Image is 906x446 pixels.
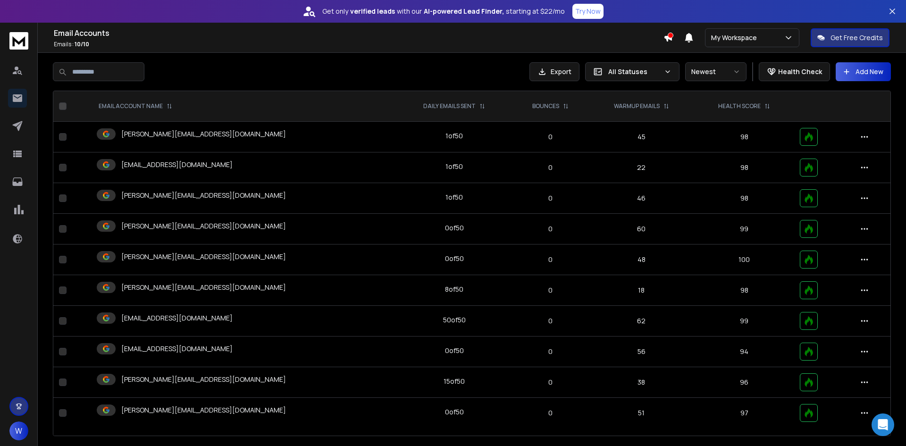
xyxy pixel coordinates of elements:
[811,28,889,47] button: Get Free Credits
[443,315,466,325] div: 50 of 50
[121,375,286,384] p: [PERSON_NAME][EMAIL_ADDRESS][DOMAIN_NAME]
[694,398,794,429] td: 97
[575,7,601,16] p: Try Now
[694,244,794,275] td: 100
[589,337,694,367] td: 56
[589,306,694,337] td: 62
[572,4,604,19] button: Try Now
[589,152,694,183] td: 22
[424,7,504,16] strong: AI-powered Lead Finder,
[694,275,794,306] td: 98
[423,102,476,110] p: DAILY EMAILS SENT
[694,306,794,337] td: 99
[518,163,583,172] p: 0
[694,337,794,367] td: 94
[121,313,233,323] p: [EMAIL_ADDRESS][DOMAIN_NAME]
[778,67,822,76] p: Health Check
[518,378,583,387] p: 0
[518,194,583,203] p: 0
[121,129,286,139] p: [PERSON_NAME][EMAIL_ADDRESS][DOMAIN_NAME]
[589,183,694,214] td: 46
[529,62,579,81] button: Export
[518,132,583,142] p: 0
[445,193,463,202] div: 1 of 50
[589,244,694,275] td: 48
[711,33,761,42] p: My Workspace
[685,62,747,81] button: Newest
[9,421,28,440] button: W
[445,407,464,417] div: 0 of 50
[121,221,286,231] p: [PERSON_NAME][EMAIL_ADDRESS][DOMAIN_NAME]
[75,40,89,48] span: 10 / 10
[121,191,286,200] p: [PERSON_NAME][EMAIL_ADDRESS][DOMAIN_NAME]
[694,122,794,152] td: 98
[121,344,233,353] p: [EMAIL_ADDRESS][DOMAIN_NAME]
[830,33,883,42] p: Get Free Credits
[694,183,794,214] td: 98
[518,347,583,356] p: 0
[518,408,583,418] p: 0
[694,152,794,183] td: 98
[518,286,583,295] p: 0
[518,255,583,264] p: 0
[322,7,565,16] p: Get only with our starting at $22/mo
[445,346,464,355] div: 0 of 50
[518,224,583,234] p: 0
[589,398,694,429] td: 51
[532,102,559,110] p: BOUNCES
[444,377,465,386] div: 15 of 50
[589,275,694,306] td: 18
[121,160,233,169] p: [EMAIL_ADDRESS][DOMAIN_NAME]
[445,254,464,263] div: 0 of 50
[99,102,172,110] div: EMAIL ACCOUNT NAME
[872,413,894,436] div: Open Intercom Messenger
[608,67,660,76] p: All Statuses
[614,102,660,110] p: WARMUP EMAILS
[694,214,794,244] td: 99
[445,162,463,171] div: 1 of 50
[589,367,694,398] td: 38
[518,316,583,326] p: 0
[54,27,663,39] h1: Email Accounts
[445,223,464,233] div: 0 of 50
[9,32,28,50] img: logo
[350,7,395,16] strong: verified leads
[121,283,286,292] p: [PERSON_NAME][EMAIL_ADDRESS][DOMAIN_NAME]
[445,131,463,141] div: 1 of 50
[54,41,663,48] p: Emails :
[718,102,761,110] p: HEALTH SCORE
[836,62,891,81] button: Add New
[121,405,286,415] p: [PERSON_NAME][EMAIL_ADDRESS][DOMAIN_NAME]
[694,367,794,398] td: 96
[759,62,830,81] button: Health Check
[445,285,463,294] div: 8 of 50
[589,214,694,244] td: 60
[589,122,694,152] td: 45
[121,252,286,261] p: [PERSON_NAME][EMAIL_ADDRESS][DOMAIN_NAME]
